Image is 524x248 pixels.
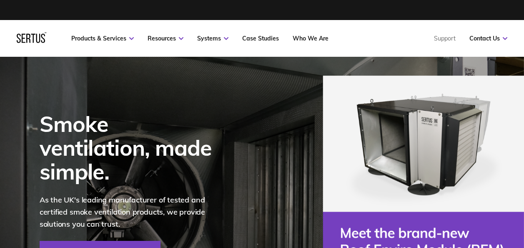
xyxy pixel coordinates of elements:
a: Systems [197,35,228,42]
a: Support [434,35,456,42]
a: Products & Services [71,35,134,42]
a: Contact Us [469,35,507,42]
div: Smoke ventilation, made simple. [40,112,223,184]
p: As the UK's leading manufacturer of tested and certified smoke ventilation products, we provide s... [40,194,223,230]
a: Resources [148,35,183,42]
a: Who We Are [293,35,328,42]
a: Case Studies [242,35,279,42]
